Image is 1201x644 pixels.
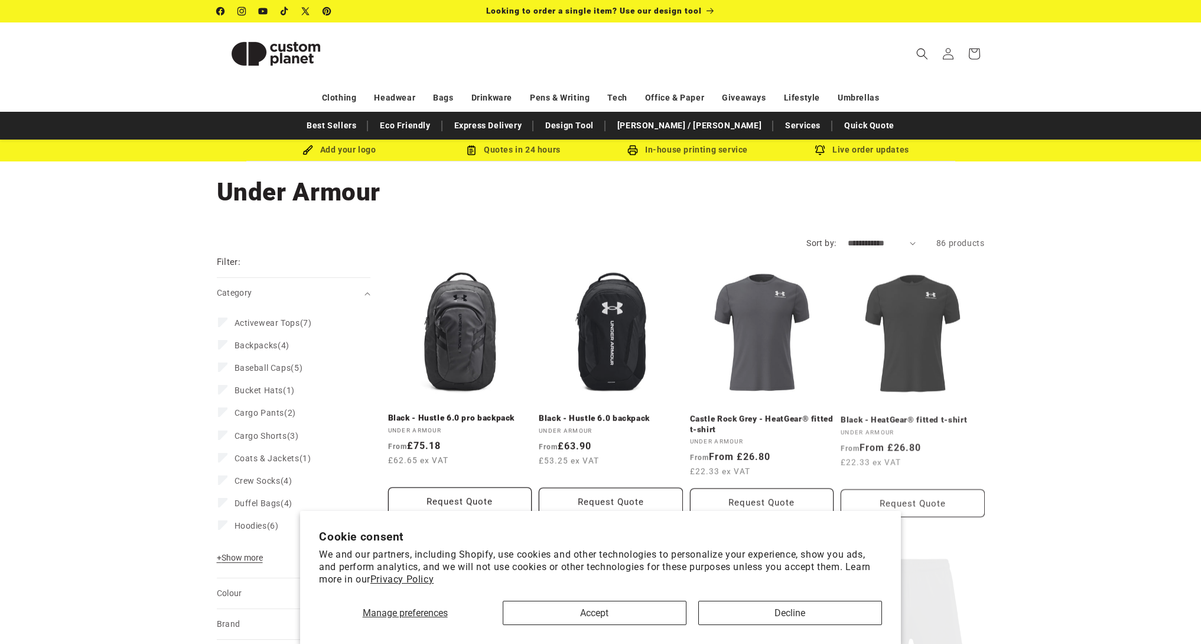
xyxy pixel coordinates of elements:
img: Order updates [815,145,825,156]
a: Castle Rock Grey - HeatGear® fitted t-shirt [690,413,834,433]
a: Tech [607,88,627,108]
div: Quotes in 24 hours [427,143,601,157]
span: 86 products [936,238,985,248]
a: Services [779,115,826,136]
a: Custom Planet [212,22,339,85]
span: (5) [235,363,303,373]
iframe: Chat Widget [1142,587,1201,644]
h2: Cookie consent [319,530,882,543]
a: Black - HeatGear® fitted t-shirt [841,413,985,423]
a: Drinkware [471,88,512,108]
summary: Brand (0 selected) [217,609,370,639]
span: (4) [235,340,289,351]
a: Giveaways [722,88,766,108]
button: Show more [217,552,266,569]
button: Decline [698,601,882,625]
a: Pens & Writing [530,88,590,108]
span: Category [217,288,252,297]
a: Bags [433,88,453,108]
span: Manage preferences [363,607,448,619]
span: Activewear Tops [235,318,300,328]
span: Cargo Pants [235,408,285,418]
span: (4) [235,498,292,509]
a: Design Tool [539,115,600,136]
a: Clothing [322,88,357,108]
img: Brush Icon [302,145,313,156]
span: Backpacks [235,341,278,350]
div: Live order updates [775,143,949,157]
a: Lifestyle [784,88,820,108]
img: Custom Planet [217,27,335,80]
span: Duffel Bags [235,499,281,508]
a: Eco Friendly [374,115,436,136]
button: Request Quote [841,487,985,515]
span: Crew Socks [235,476,281,486]
span: Brand [217,619,240,629]
span: Colour [217,588,242,598]
p: We and our partners, including Shopify, use cookies and other technologies to personalize your ex... [319,549,882,585]
span: Coats & Jackets [235,454,300,463]
a: Quick Quote [838,115,900,136]
a: Umbrellas [838,88,879,108]
summary: Colour (0 selected) [217,578,370,609]
span: Show more [217,553,263,562]
span: (4) [235,475,292,486]
a: Office & Paper [645,88,704,108]
button: Request Quote [539,487,683,515]
a: Privacy Policy [370,574,434,585]
a: Black - Hustle 6.0 backpack [539,413,683,423]
span: (1) [235,385,295,396]
span: (2) [235,407,296,418]
span: Baseball Caps [235,363,291,373]
span: (3) [235,431,299,441]
button: Request Quote [690,487,834,515]
label: Sort by: [806,238,836,248]
span: Cargo Shorts [235,431,287,441]
summary: Search [909,41,935,67]
a: Black - Hustle 6.0 pro backpack [388,413,532,423]
span: + [217,553,222,562]
h1: Under Armour [217,176,985,208]
span: Looking to order a single item? Use our design tool [486,6,702,15]
span: (7) [235,318,312,328]
a: [PERSON_NAME] / [PERSON_NAME] [611,115,767,136]
button: Accept [503,601,686,625]
div: In-house printing service [601,143,775,157]
a: Express Delivery [448,115,528,136]
span: Bucket Hats [235,386,284,395]
button: Manage preferences [319,601,491,625]
a: Best Sellers [301,115,362,136]
span: Hoodies [235,521,267,530]
summary: Category (0 selected) [217,278,370,308]
div: Add your logo [252,143,427,157]
a: Headwear [374,88,415,108]
h2: Filter: [217,255,241,269]
span: (1) [235,453,311,464]
img: In-house printing [627,145,638,156]
img: Order Updates Icon [466,145,477,156]
button: Request Quote [388,487,532,515]
span: (6) [235,520,279,531]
